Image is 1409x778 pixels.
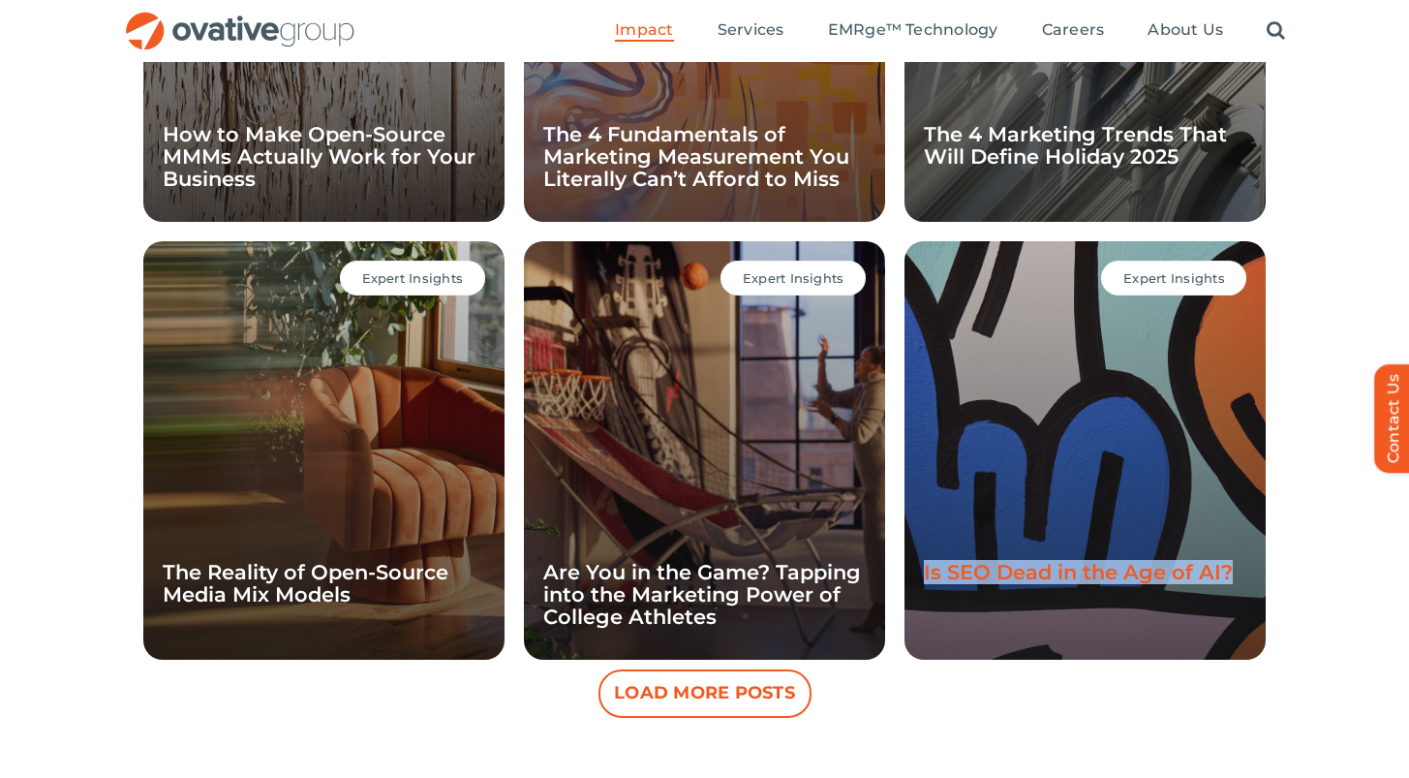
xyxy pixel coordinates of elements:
a: The 4 Marketing Trends That Will Define Holiday 2025 [924,122,1227,169]
a: Services [718,20,784,42]
a: About Us [1148,20,1223,42]
a: Search [1267,20,1285,42]
button: Load More Posts [598,669,812,718]
a: Impact [615,20,673,42]
span: Services [718,20,784,40]
span: Careers [1042,20,1105,40]
a: Is SEO Dead in the Age of AI? [924,560,1233,584]
a: Are You in the Game? Tapping into the Marketing Power of College Athletes [543,560,861,629]
a: How to Make Open-Source MMMs Actually Work for Your Business [163,122,475,191]
span: Impact [615,20,673,40]
span: EMRge™ Technology [828,20,998,40]
a: OG_Full_horizontal_RGB [124,10,356,28]
span: About Us [1148,20,1223,40]
a: The 4 Fundamentals of Marketing Measurement You Literally Can’t Afford to Miss [543,122,849,191]
a: EMRge™ Technology [828,20,998,42]
a: Careers [1042,20,1105,42]
a: The Reality of Open-Source Media Mix Models [163,560,448,607]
